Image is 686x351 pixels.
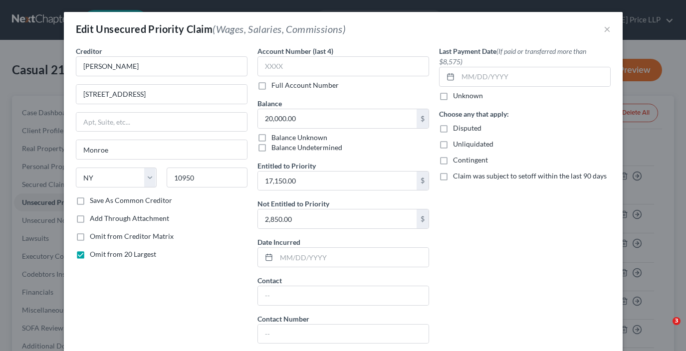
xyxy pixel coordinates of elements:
[417,172,429,190] div: $
[167,168,247,187] input: Enter zip...
[90,232,174,240] span: Omit from Creditor Matrix
[453,172,607,180] span: Claim was subject to setoff within the last 90 days
[271,80,339,90] label: Full Account Number
[258,209,417,228] input: 0.00
[271,133,327,143] label: Balance Unknown
[257,98,282,109] label: Balance
[257,314,309,324] label: Contact Number
[90,195,172,205] label: Save As Common Creditor
[213,23,346,35] span: (Wages, Salaries, Commissions)
[257,161,316,171] label: Entitled to Priority
[76,56,247,76] input: Search creditor by name...
[453,91,483,101] label: Unknown
[76,140,247,159] input: Enter city...
[90,213,169,223] label: Add Through Attachment
[604,23,611,35] button: ×
[652,317,676,341] iframe: Intercom live chat
[439,47,586,66] span: (If paid or transferred more than $8,575)
[271,143,342,153] label: Balance Undetermined
[76,113,247,132] input: Apt, Suite, etc...
[439,109,509,119] label: Choose any that apply:
[258,286,429,305] input: --
[417,109,429,128] div: $
[257,46,333,56] label: Account Number (last 4)
[257,198,329,209] label: Not Entitled to Priority
[673,317,681,325] span: 3
[439,46,611,67] label: Last Payment Date
[76,22,346,36] div: Edit Unsecured Priority Claim
[258,172,417,190] input: 0.00
[453,156,488,164] span: Contingent
[76,47,102,55] span: Creditor
[258,325,429,344] input: --
[453,140,493,148] span: Unliquidated
[417,209,429,228] div: $
[257,56,429,76] input: XXXX
[90,250,156,258] span: Omit from 20 Largest
[76,85,247,104] input: Enter address...
[453,124,481,132] span: Disputed
[276,248,429,267] input: MM/DD/YYYY
[458,67,610,86] input: MM/DD/YYYY
[257,275,282,286] label: Contact
[258,109,417,128] input: 0.00
[257,237,300,247] label: Date Incurred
